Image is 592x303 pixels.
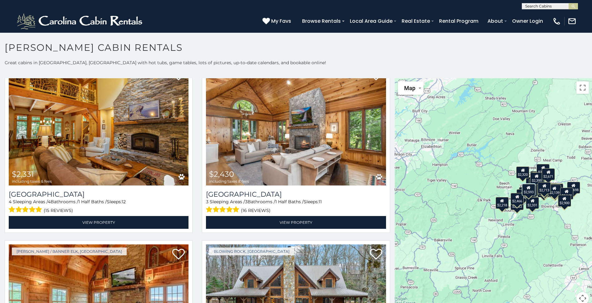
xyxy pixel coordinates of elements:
[567,182,580,194] div: $5,698
[206,65,386,185] a: Chimney Island $2,430 including taxes & fees
[560,188,573,200] div: $2,147
[9,65,188,185] img: Mountain Song Lodge
[347,16,396,26] a: Local Area Guide
[516,166,529,178] div: $2,320
[16,12,145,31] img: White-1-2.png
[484,16,506,26] a: About
[398,81,423,95] button: Change map style
[522,183,536,196] div: $2,593
[206,216,386,229] a: View Property
[209,179,249,183] span: including taxes & fees
[9,190,188,199] h3: Mountain Song Lodge
[404,85,415,91] span: Map
[552,17,561,26] img: phone-regular-white.png
[9,190,188,199] a: [GEOGRAPHIC_DATA]
[525,184,538,196] div: $2,750
[262,17,293,25] a: My Favs
[542,168,555,180] div: $2,671
[522,184,535,196] div: $2,593
[319,199,322,204] span: 11
[12,179,52,183] span: including taxes & fees
[550,184,563,195] div: $1,691
[206,199,386,214] div: Sleeping Areas / Bathrooms / Sleeps:
[538,182,551,194] div: $2,713
[526,177,539,189] div: $3,039
[9,65,188,185] a: Mountain Song Lodge $2,331 including taxes & fees
[529,179,542,191] div: $3,119
[548,185,561,196] div: $2,139
[12,170,34,179] span: $2,331
[511,193,524,205] div: $2,466
[399,16,433,26] a: Real Estate
[206,199,208,204] span: 3
[275,199,304,204] span: 1 Half Baths /
[44,206,73,214] span: (15 reviews)
[558,195,571,207] div: $2,900
[370,248,382,261] a: Add to favorites
[172,248,185,261] a: Add to favorites
[9,199,188,214] div: Sleeping Areas / Bathrooms / Sleeps:
[12,248,127,255] a: [PERSON_NAME] / Banner Elk, [GEOGRAPHIC_DATA]
[245,199,247,204] span: 3
[48,199,51,204] span: 4
[271,17,291,25] span: My Favs
[122,199,126,204] span: 12
[299,16,344,26] a: Browse Rentals
[509,16,546,26] a: Owner Login
[78,199,107,204] span: 1 Half Baths /
[206,190,386,199] h3: Chimney Island
[536,164,550,176] div: $2,240
[496,197,509,209] div: $2,218
[550,183,563,195] div: $2,665
[206,190,386,199] a: [GEOGRAPHIC_DATA]
[576,81,589,94] button: Toggle fullscreen view
[9,199,12,204] span: 4
[209,170,234,179] span: $2,430
[209,248,294,255] a: Blowing Rock, [GEOGRAPHIC_DATA]
[568,17,576,26] img: mail-regular-white.png
[530,172,543,184] div: $2,399
[526,197,539,209] div: $2,331
[436,16,482,26] a: Rental Program
[206,65,386,185] img: Chimney Island
[9,216,188,229] a: View Property
[241,206,271,214] span: (16 reviews)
